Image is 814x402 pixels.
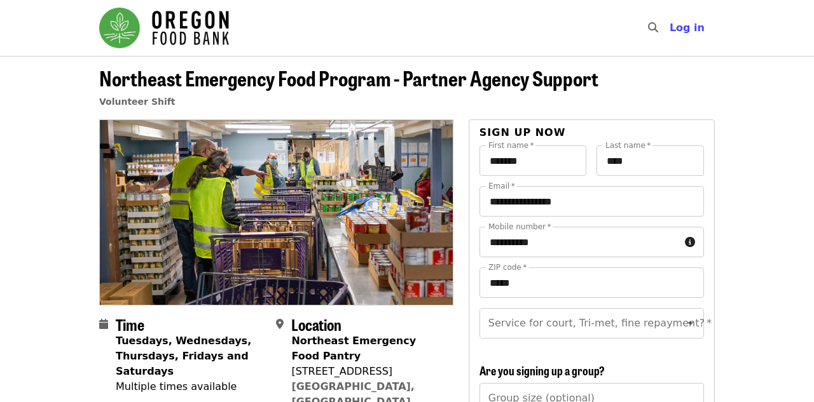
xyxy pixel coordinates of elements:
[488,223,551,231] label: Mobile number
[488,264,527,271] label: ZIP code
[479,186,704,217] input: Email
[670,22,705,34] span: Log in
[291,335,416,362] strong: Northeast Emergency Food Pantry
[666,13,676,43] input: Search
[99,318,108,330] i: calendar icon
[488,142,534,149] label: First name
[99,63,598,93] span: Northeast Emergency Food Program - Partner Agency Support
[291,364,443,379] div: [STREET_ADDRESS]
[685,236,695,248] i: circle-info icon
[479,227,680,257] input: Mobile number
[100,120,453,304] img: Northeast Emergency Food Program - Partner Agency Support organized by Oregon Food Bank
[648,22,658,34] i: search icon
[99,97,176,107] a: Volunteer Shift
[291,313,341,335] span: Location
[116,379,266,394] div: Multiple times available
[479,362,605,379] span: Are you signing up a group?
[116,335,251,377] strong: Tuesdays, Wednesdays, Thursdays, Fridays and Saturdays
[597,145,704,176] input: Last name
[479,126,566,138] span: Sign up now
[488,182,515,190] label: Email
[276,318,284,330] i: map-marker-alt icon
[659,15,715,41] button: Log in
[479,145,587,176] input: First name
[116,313,144,335] span: Time
[605,142,651,149] label: Last name
[479,267,704,298] input: ZIP code
[99,8,229,48] img: Oregon Food Bank - Home
[682,314,700,332] button: Open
